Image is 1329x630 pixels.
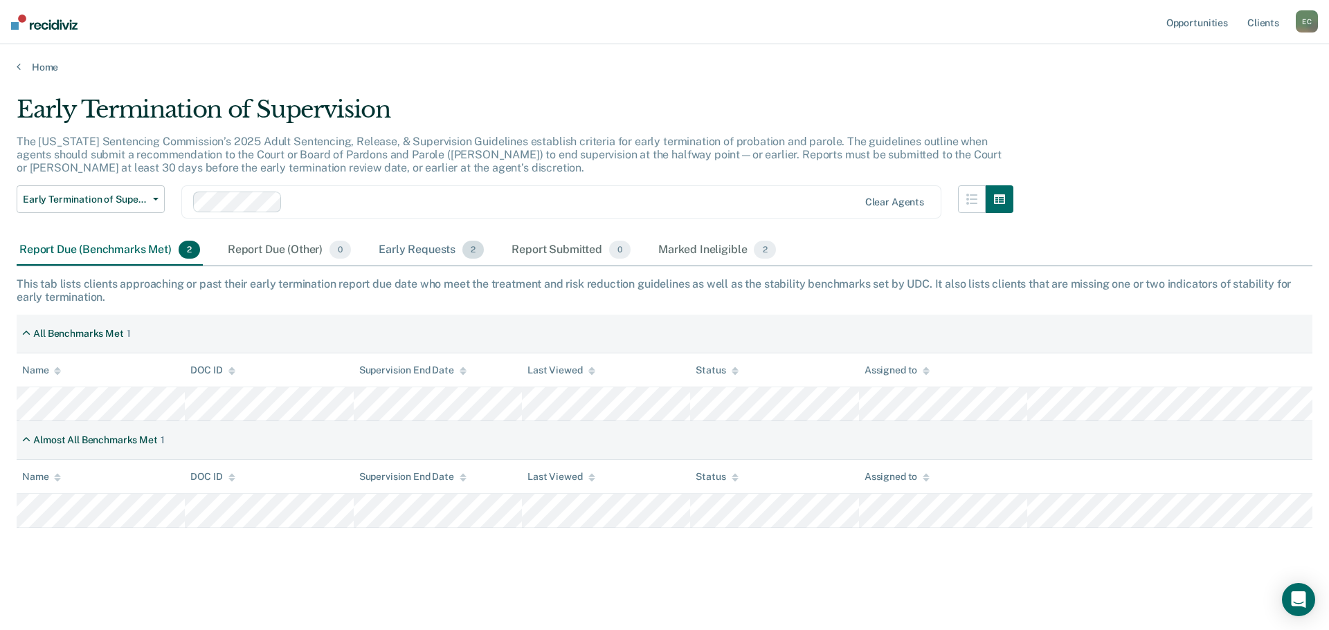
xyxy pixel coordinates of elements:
[11,15,78,30] img: Recidiviz
[696,471,738,483] div: Status
[376,235,487,266] div: Early Requests2
[359,471,467,483] div: Supervision End Date
[609,241,631,259] span: 0
[527,364,595,376] div: Last Viewed
[359,364,467,376] div: Supervision End Date
[329,241,351,259] span: 0
[17,185,165,213] button: Early Termination of Supervision
[656,235,779,266] div: Marked Ineligible2
[865,471,930,483] div: Assigned to
[509,235,633,266] div: Report Submitted0
[1296,10,1318,33] button: EC
[22,471,61,483] div: Name
[179,241,200,259] span: 2
[527,471,595,483] div: Last Viewed
[23,194,147,205] span: Early Termination of Supervision
[754,241,775,259] span: 2
[190,364,235,376] div: DOC ID
[33,434,158,446] div: Almost All Benchmarks Met
[1282,583,1315,616] div: Open Intercom Messenger
[865,364,930,376] div: Assigned to
[17,61,1312,73] a: Home
[22,364,61,376] div: Name
[33,328,123,340] div: All Benchmarks Met
[865,196,924,208] div: Clear agents
[17,95,1013,135] div: Early Termination of Supervision
[17,429,170,452] div: Almost All Benchmarks Met1
[17,235,203,266] div: Report Due (Benchmarks Met)2
[161,434,165,446] div: 1
[17,135,1002,174] p: The [US_STATE] Sentencing Commission’s 2025 Adult Sentencing, Release, & Supervision Guidelines e...
[1296,10,1318,33] div: E C
[225,235,354,266] div: Report Due (Other)0
[17,322,136,345] div: All Benchmarks Met1
[696,364,738,376] div: Status
[190,471,235,483] div: DOC ID
[17,277,1312,304] div: This tab lists clients approaching or past their early termination report due date who meet the t...
[462,241,484,259] span: 2
[127,328,131,340] div: 1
